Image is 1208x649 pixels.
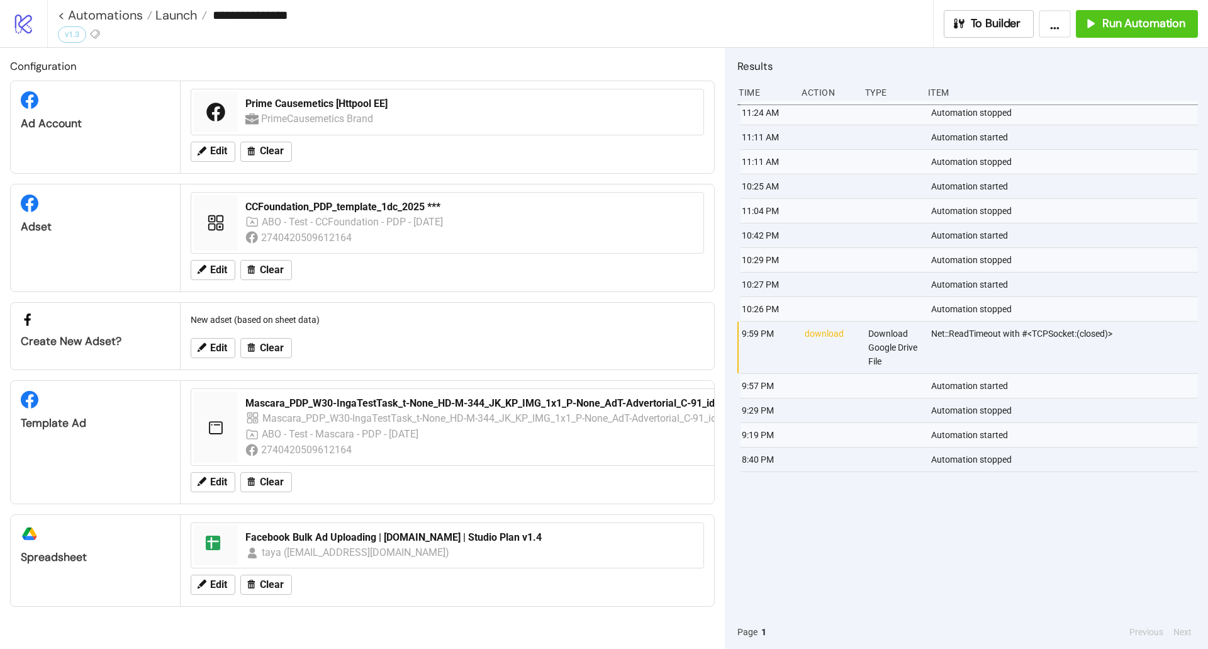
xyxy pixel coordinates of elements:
div: v1.3 [58,26,86,43]
div: Automation stopped [930,199,1201,223]
a: Launch [152,9,207,21]
div: 10:42 PM [741,223,795,247]
div: 2740420509612164 [261,442,354,458]
div: 10:27 PM [741,273,795,296]
div: 10:29 PM [741,248,795,272]
div: Spreadsheet [21,550,170,565]
div: Automation stopped [930,398,1201,422]
div: 11:11 AM [741,150,795,174]
button: 1 [758,625,770,639]
div: download [803,322,858,373]
button: Edit [191,142,235,162]
div: Download Google Drive File [867,322,921,373]
div: 10:25 AM [741,174,795,198]
div: Template Ad [21,416,170,431]
button: Next [1170,625,1195,639]
div: 8:40 PM [741,448,795,471]
div: Adset [21,220,170,234]
div: Automation stopped [930,297,1201,321]
span: Launch [152,7,198,23]
div: Automation started [930,174,1201,198]
div: Prime Causemetics [Httpool EE] [245,97,696,111]
h2: Results [737,58,1198,74]
div: Create new adset? [21,334,170,349]
div: Automation stopped [930,101,1201,125]
div: Net::ReadTimeout with #<TCPSocket:(closed)> [930,322,1201,373]
div: 9:57 PM [741,374,795,398]
div: 11:04 PM [741,199,795,223]
button: Edit [191,575,235,595]
button: Edit [191,472,235,492]
div: Facebook Bulk Ad Uploading | [DOMAIN_NAME] | Studio Plan v1.4 [245,531,696,545]
span: Clear [260,342,284,354]
div: Automation started [930,423,1201,447]
span: Clear [260,264,284,276]
span: Page [737,625,758,639]
button: Clear [240,575,292,595]
span: Clear [260,145,284,157]
div: Automation stopped [930,150,1201,174]
button: Clear [240,472,292,492]
button: Clear [240,338,292,358]
div: New adset (based on sheet data) [186,308,709,332]
div: 10:26 PM [741,297,795,321]
div: Mascara_PDP_W30-IngaTestTask_t-None_HD-M-344_JK_KP_IMG_1x1_P-None_AdT-Advertorial_C-91_idea-og_V1... [262,410,813,426]
div: Automation started [930,374,1201,398]
div: Automation started [930,125,1201,149]
div: PrimeCausemetics Brand [261,111,375,127]
div: 11:11 AM [741,125,795,149]
div: Automation started [930,223,1201,247]
span: Edit [210,579,227,590]
button: Edit [191,260,235,280]
div: Ad Account [21,116,170,131]
div: 2740420509612164 [261,230,354,245]
span: Edit [210,264,227,276]
div: 9:19 PM [741,423,795,447]
div: Time [737,81,791,104]
span: Clear [260,477,284,488]
div: Automation started [930,273,1201,296]
button: Clear [240,142,292,162]
div: Mascara_PDP_W30-IngaTestTask_t-None_HD-M-344_JK_KP_IMG_1x1_P-None_AdT-Advertorial_C-91_idea-og_V1... [245,397,818,410]
button: Edit [191,338,235,358]
button: To Builder [944,10,1034,38]
div: ABO - Test - Mascara - PDP - [DATE] [262,426,420,442]
span: To Builder [971,16,1021,31]
span: Edit [210,342,227,354]
div: CCFoundation_PDP_template_1dc_2025 *** [245,200,696,214]
div: Automation stopped [930,248,1201,272]
span: Edit [210,145,227,157]
div: 11:24 AM [741,101,795,125]
button: Clear [240,260,292,280]
div: 9:59 PM [741,322,795,373]
span: Run Automation [1102,16,1185,31]
div: Type [864,81,918,104]
div: Automation stopped [930,448,1201,471]
h2: Configuration [10,58,715,74]
div: 9:29 PM [741,398,795,422]
div: taya ([EMAIL_ADDRESS][DOMAIN_NAME]) [262,545,450,560]
span: Edit [210,477,227,488]
span: Clear [260,579,284,590]
button: Run Automation [1076,10,1198,38]
button: Previous [1126,625,1167,639]
div: ABO - Test - CCFoundation - PDP - [DATE] [262,214,444,230]
div: Action [800,81,854,104]
button: ... [1039,10,1071,38]
div: Item [927,81,1198,104]
a: < Automations [58,9,152,21]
